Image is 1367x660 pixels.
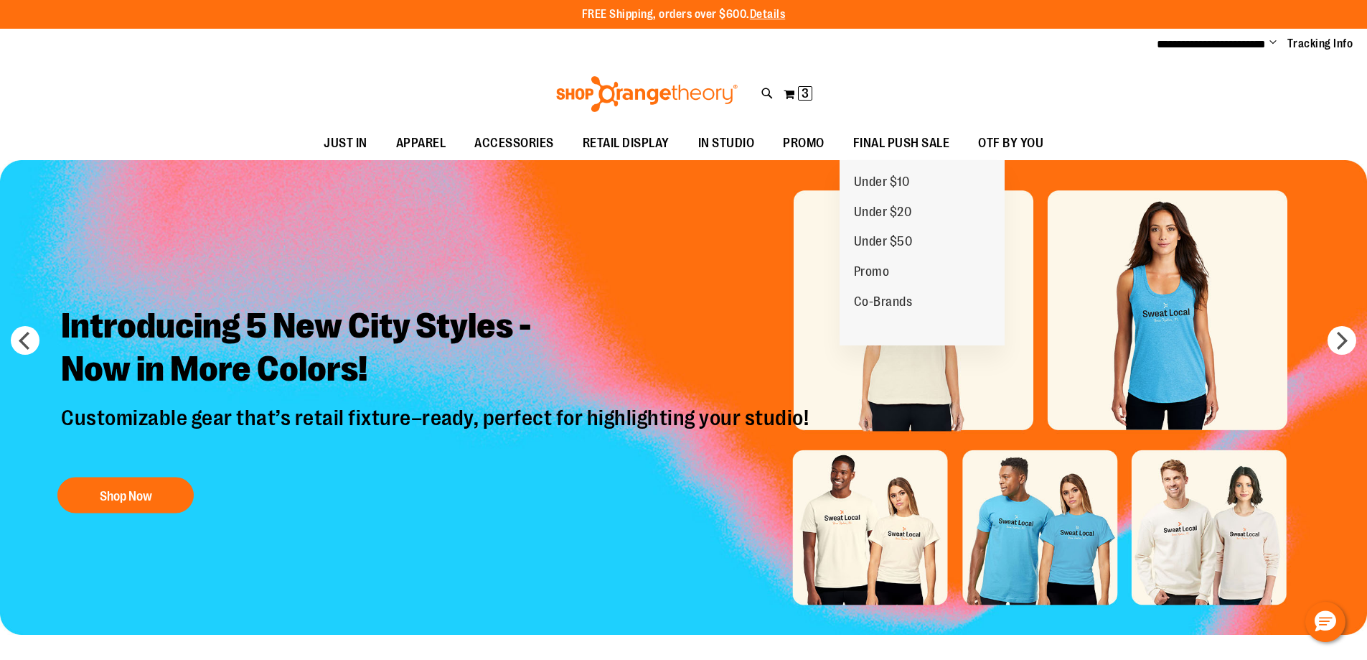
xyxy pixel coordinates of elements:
span: Promo [854,264,890,282]
button: prev [11,326,39,355]
span: Under $50 [854,234,913,252]
a: Under $20 [840,197,926,228]
a: RETAIL DISPLAY [568,127,684,160]
button: Hello, have a question? Let’s chat. [1305,602,1345,642]
span: Under $10 [854,175,910,192]
a: APPAREL [382,127,461,160]
ul: FINAL PUSH SALE [840,160,1005,346]
span: ACCESSORIES [474,127,554,159]
a: Under $10 [840,167,924,197]
a: Promo [840,257,904,287]
a: JUST IN [309,127,382,160]
a: FINAL PUSH SALE [839,127,964,160]
span: Co-Brands [854,294,913,312]
span: PROMO [783,127,825,159]
a: Tracking Info [1287,36,1353,52]
span: OTF BY YOU [978,127,1043,159]
button: Shop Now [57,477,194,513]
span: JUST IN [324,127,367,159]
p: FREE Shipping, orders over $600. [582,6,786,23]
span: RETAIL DISPLAY [583,127,670,159]
a: PROMO [769,127,839,160]
button: next [1328,326,1356,355]
a: ACCESSORIES [460,127,568,160]
span: 3 [802,86,809,101]
a: Under $50 [840,227,927,257]
a: Co-Brands [840,287,927,317]
button: Account menu [1269,37,1277,51]
a: Introducing 5 New City Styles -Now in More Colors! Customizable gear that’s retail fixture–ready,... [50,293,823,520]
img: Shop Orangetheory [554,76,740,112]
a: IN STUDIO [684,127,769,160]
span: FINAL PUSH SALE [853,127,950,159]
a: Details [750,8,786,21]
span: IN STUDIO [698,127,755,159]
h2: Introducing 5 New City Styles - Now in More Colors! [50,293,823,404]
p: Customizable gear that’s retail fixture–ready, perfect for highlighting your studio! [50,404,823,463]
span: Under $20 [854,205,912,223]
a: OTF BY YOU [964,127,1058,160]
span: APPAREL [396,127,446,159]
